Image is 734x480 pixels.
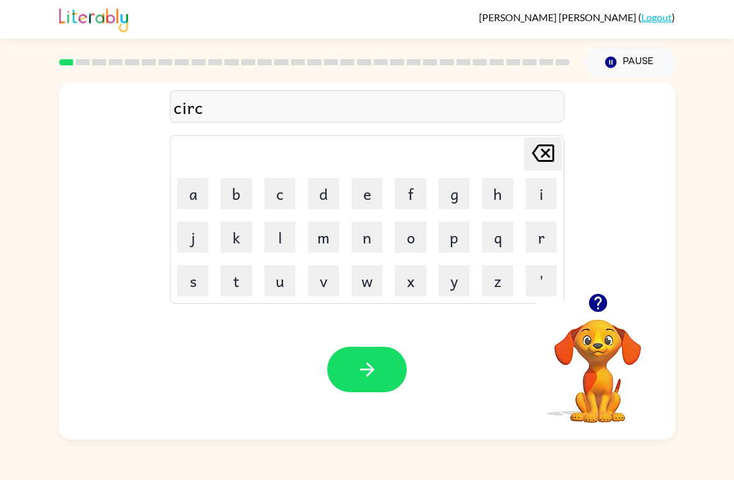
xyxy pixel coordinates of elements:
[395,222,426,253] button: o
[177,178,208,209] button: a
[439,222,470,253] button: p
[641,11,672,23] a: Logout
[351,222,383,253] button: n
[221,265,252,296] button: t
[526,265,557,296] button: '
[174,94,560,120] div: circ
[482,222,513,253] button: q
[351,178,383,209] button: e
[221,178,252,209] button: b
[59,5,128,32] img: Literably
[395,178,426,209] button: f
[395,265,426,296] button: x
[439,265,470,296] button: y
[526,178,557,209] button: i
[585,48,675,77] button: Pause
[177,265,208,296] button: s
[308,178,339,209] button: d
[264,222,295,253] button: l
[308,265,339,296] button: v
[439,178,470,209] button: g
[264,265,295,296] button: u
[482,178,513,209] button: h
[177,222,208,253] button: j
[536,300,660,425] video: Your browser must support playing .mp4 files to use Literably. Please try using another browser.
[479,11,675,23] div: ( )
[482,265,513,296] button: z
[221,222,252,253] button: k
[264,178,295,209] button: c
[351,265,383,296] button: w
[308,222,339,253] button: m
[479,11,638,23] span: [PERSON_NAME] [PERSON_NAME]
[526,222,557,253] button: r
